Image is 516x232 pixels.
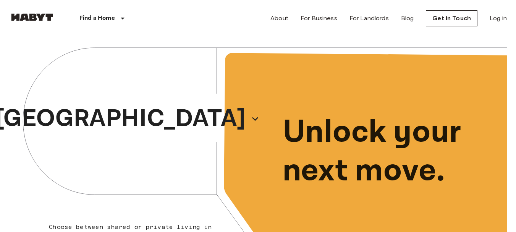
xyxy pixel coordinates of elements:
[9,13,55,21] img: Habyt
[283,113,495,190] p: Unlock your next move.
[79,14,115,23] p: Find a Home
[270,14,288,23] a: About
[426,10,477,26] a: Get in Touch
[490,14,507,23] a: Log in
[401,14,414,23] a: Blog
[301,14,337,23] a: For Business
[349,14,389,23] a: For Landlords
